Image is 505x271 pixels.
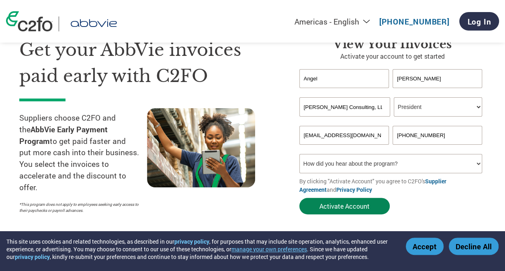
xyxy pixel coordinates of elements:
[393,146,482,151] div: Inavlid Phone Number
[299,117,482,123] div: Invalid company name or company name is too long
[406,238,444,255] button: Accept
[19,201,139,214] p: *This program does not apply to employees seeking early access to their paychecks or payroll adva...
[299,69,389,88] input: First Name*
[299,89,389,94] div: Invalid first name or first name is too long
[19,124,108,146] strong: AbbVie Early Payment Program
[3,29,214,38] div: Thinkpiece Partners & AbbVie
[19,112,147,193] p: Suppliers choose C2FO and the to get paid faster and put more cash into their business. You selec...
[459,12,499,31] a: Log In
[3,47,214,80] p: Thinkpiece Partners Uses C2FO to Manage the Challenge of Massive Growth and is making its mark as...
[231,245,307,253] button: manage your own preferences
[299,126,389,145] input: Invalid Email format
[147,108,255,187] img: supply chain worker
[6,11,53,31] img: c2fo logo
[299,97,390,117] input: Your company name*
[299,177,486,194] p: By clicking "Activate Account" you agree to C2FO's and
[336,186,372,193] a: Privacy Policy
[299,37,486,51] h3: View Your Invoices
[15,253,50,261] a: privacy policy
[393,89,482,94] div: Invalid last name or last name is too long
[393,69,482,88] input: Last Name*
[3,3,214,25] div: C2FO Customer Success
[393,126,482,145] input: Phone*
[394,97,482,117] select: Title/Role
[6,238,394,261] div: This site uses cookies and related technologies, as described in our , for purposes that may incl...
[449,238,499,255] button: Decline All
[65,16,122,31] img: AbbVie
[379,16,450,27] a: [PHONE_NUMBER]
[299,198,390,214] button: Activate Account
[299,51,486,61] p: Activate your account to get started
[19,37,275,89] h1: Get your AbbVie invoices paid early with C2FO
[299,177,446,193] a: Supplier Agreement
[299,146,389,151] div: Inavlid Email Address
[174,238,209,245] a: privacy policy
